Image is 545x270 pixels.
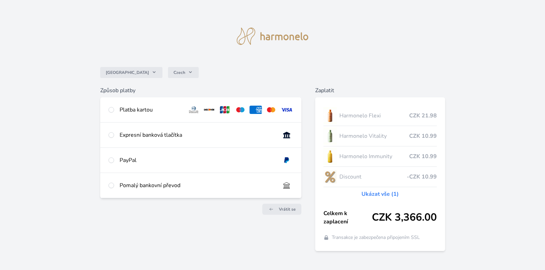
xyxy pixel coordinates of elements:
span: -CZK 10.99 [407,173,437,181]
img: logo.svg [237,28,309,45]
img: paypal.svg [280,156,293,164]
span: CZK 10.99 [409,132,437,140]
button: [GEOGRAPHIC_DATA] [100,67,162,78]
img: mc.svg [265,106,278,114]
button: Czech [168,67,199,78]
div: Platba kartou [120,106,182,114]
img: jcb.svg [218,106,231,114]
h6: Zaplatit [315,86,445,95]
img: discount-lo.png [323,168,337,185]
img: IMMUNITY_se_stinem_x-lo.jpg [323,148,337,165]
img: diners.svg [187,106,200,114]
img: maestro.svg [234,106,247,114]
span: Harmonelo Flexi [339,112,409,120]
div: PayPal [120,156,275,164]
div: Pomalý bankovní převod [120,181,275,190]
img: CLEAN_VITALITY_se_stinem_x-lo.jpg [323,127,337,145]
span: Discount [339,173,406,181]
span: Harmonelo Immunity [339,152,409,161]
h6: Způsob platby [100,86,302,95]
span: Transakce je zabezpečena připojením SSL [332,234,420,241]
img: amex.svg [250,106,262,114]
span: CZK 3,366.00 [372,211,437,224]
img: bankTransfer_IBAN.svg [280,181,293,190]
div: Expresní banková tlačítka [120,131,275,139]
a: Ukázat vše (1) [361,190,399,198]
span: Czech [173,70,185,75]
span: CZK 10.99 [409,152,437,161]
img: visa.svg [280,106,293,114]
span: Harmonelo Vitality [339,132,409,140]
img: CLEAN_FLEXI_se_stinem_x-hi_(1)-lo.jpg [323,107,337,124]
span: Celkem k zaplacení [323,209,372,226]
img: onlineBanking_CZ.svg [280,131,293,139]
span: CZK 21.98 [409,112,437,120]
img: discover.svg [203,106,216,114]
span: Vrátit se [279,206,296,212]
span: [GEOGRAPHIC_DATA] [106,70,149,75]
a: Vrátit se [262,204,301,215]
